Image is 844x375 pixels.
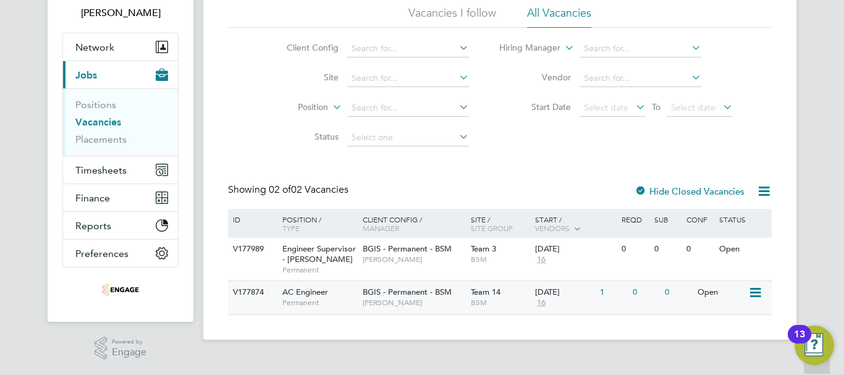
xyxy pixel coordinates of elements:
label: Vendor [500,72,571,83]
img: serlimited-logo-retina.png [102,280,139,300]
div: Conf [683,209,715,230]
span: Liam Wright [62,6,179,20]
span: Type [282,223,300,233]
span: Engage [112,347,146,358]
a: Vacancies [75,116,121,128]
label: Position [257,101,328,114]
span: Select date [671,102,715,113]
input: Search for... [347,40,469,57]
div: [DATE] [535,287,594,298]
li: Vacancies I follow [408,6,496,28]
span: BGIS - Permanent - BSM [363,243,452,254]
label: Client Config [268,42,339,53]
div: 0 [630,281,662,304]
span: Engineer Supervisor - [PERSON_NAME] [282,243,356,264]
span: Site Group [471,223,513,233]
div: Client Config / [360,209,468,238]
div: 0 [662,281,694,304]
span: Timesheets [75,164,127,176]
div: Status [716,209,770,230]
button: Finance [63,184,178,211]
span: Team 14 [471,287,500,297]
input: Search for... [580,70,701,87]
a: Placements [75,133,127,145]
div: 13 [794,334,805,350]
div: Showing [228,183,351,196]
div: Jobs [63,88,178,156]
span: [PERSON_NAME] [363,298,465,308]
div: Open [694,281,748,304]
button: Jobs [63,61,178,88]
span: 16 [535,255,547,265]
div: V177874 [230,281,273,304]
input: Search for... [347,70,469,87]
span: Preferences [75,248,129,259]
span: Permanent [282,265,357,275]
a: Positions [75,99,116,111]
span: Vendors [535,223,570,233]
button: Timesheets [63,156,178,183]
div: 0 [651,238,683,261]
div: 0 [618,238,651,261]
span: Finance [75,192,110,204]
span: Select date [584,102,628,113]
span: 16 [535,298,547,308]
div: 0 [683,238,715,261]
input: Search for... [347,99,469,117]
span: Jobs [75,69,97,81]
span: Powered by [112,337,146,347]
div: Reqd [618,209,651,230]
div: V177989 [230,238,273,261]
button: Reports [63,212,178,239]
button: Network [63,33,178,61]
span: [PERSON_NAME] [363,255,465,264]
span: Permanent [282,298,357,308]
div: Start / [532,209,618,240]
div: Site / [468,209,533,238]
div: Position / [273,209,360,238]
span: 02 of [269,183,291,196]
span: Manager [363,223,399,233]
span: AC Engineer [282,287,328,297]
div: Sub [651,209,683,230]
div: [DATE] [535,244,615,255]
span: 02 Vacancies [269,183,348,196]
label: Hiring Manager [489,42,560,54]
input: Search for... [580,40,701,57]
a: Go to home page [62,280,179,300]
a: Powered byEngage [95,337,147,360]
span: Network [75,41,114,53]
label: Status [268,131,339,142]
div: 1 [597,281,629,304]
label: Hide Closed Vacancies [635,185,745,197]
span: BSM [471,298,530,308]
button: Preferences [63,240,178,267]
span: BGIS - Permanent - BSM [363,287,452,297]
li: All Vacancies [527,6,591,28]
div: Open [716,238,770,261]
span: To [648,99,664,115]
span: Reports [75,220,111,232]
span: BSM [471,255,530,264]
label: Start Date [500,101,571,112]
label: Site [268,72,339,83]
span: Team 3 [471,243,496,254]
div: ID [230,209,273,230]
button: Open Resource Center, 13 new notifications [795,326,834,365]
input: Select one [347,129,469,146]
